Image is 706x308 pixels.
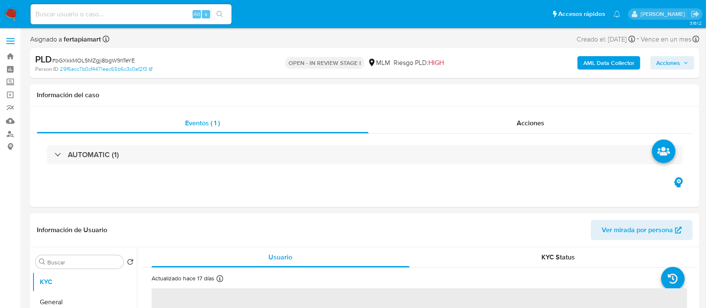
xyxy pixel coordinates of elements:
[517,118,544,128] span: Acciones
[613,10,621,18] a: Notificaciones
[127,259,134,268] button: Volver al orden por defecto
[211,8,228,20] button: search-icon
[650,56,694,70] button: Acciones
[193,10,200,18] span: Alt
[52,56,135,65] span: # bGXkkMOL5MZgji8bgW9hTeYE
[656,56,680,70] span: Acciones
[47,145,683,164] div: AUTOMATIC (1)
[558,10,605,18] span: Accesos rápidos
[602,220,673,240] span: Ver mirada por persona
[368,58,390,67] div: MLM
[32,272,137,292] button: KYC
[428,58,444,67] span: HIGH
[205,10,207,18] span: s
[285,57,364,69] p: OPEN - IN REVIEW STAGE I
[591,220,693,240] button: Ver mirada por persona
[35,65,58,73] b: Person ID
[35,52,52,66] b: PLD
[637,34,639,45] span: -
[641,35,691,44] span: Vence en un mes
[541,252,575,262] span: KYC Status
[60,65,152,73] a: 29f6ecc7b0cf4471eac65b6c3c0af2f3
[268,252,292,262] span: Usuario
[691,10,700,18] a: Salir
[37,91,693,99] h1: Información del caso
[185,118,220,128] span: Eventos ( 1 )
[31,9,232,20] input: Buscar usuario o caso...
[47,259,120,266] input: Buscar
[394,58,444,67] span: Riesgo PLD:
[577,56,640,70] button: AML Data Collector
[62,34,101,44] b: fertapiamart
[152,274,214,282] p: Actualizado hace 17 días
[30,35,101,44] span: Asignado a
[68,150,119,159] h3: AUTOMATIC (1)
[37,226,107,234] h1: Información de Usuario
[577,34,635,45] div: Creado el: [DATE]
[39,259,46,265] button: Buscar
[641,10,688,18] p: fernando.ftapiamartinez@mercadolibre.com.mx
[583,56,634,70] b: AML Data Collector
